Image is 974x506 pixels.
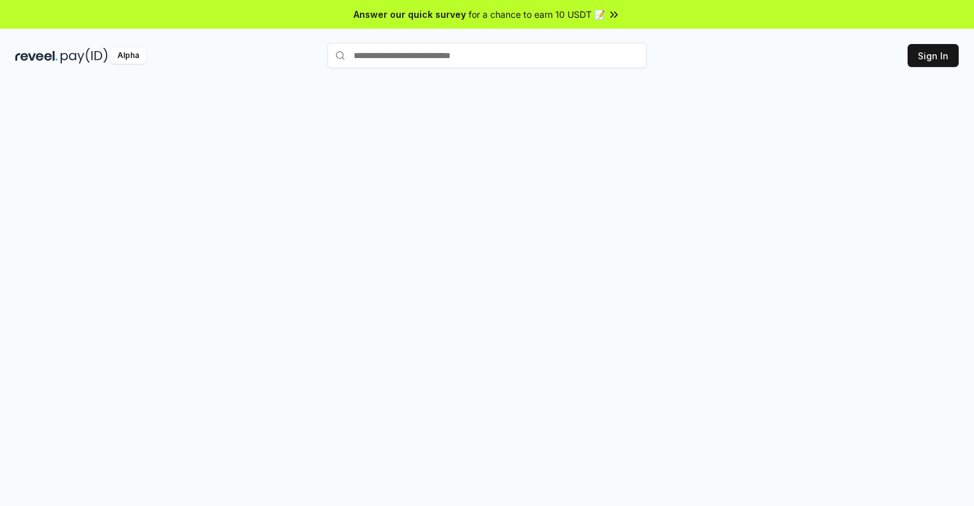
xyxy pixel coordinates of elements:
[908,44,959,67] button: Sign In
[61,48,108,64] img: pay_id
[354,8,466,21] span: Answer our quick survey
[468,8,605,21] span: for a chance to earn 10 USDT 📝
[110,48,146,64] div: Alpha
[15,48,58,64] img: reveel_dark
